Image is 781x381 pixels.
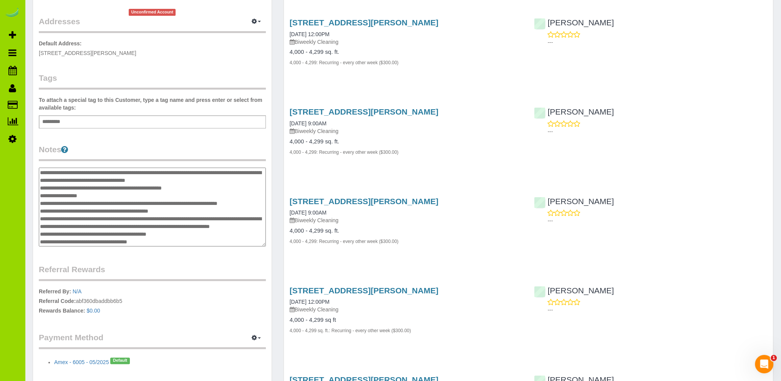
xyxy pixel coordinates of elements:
[290,216,523,224] p: Biweekly Cleaning
[73,288,81,294] a: N/A
[290,197,438,206] a: [STREET_ADDRESS][PERSON_NAME]
[39,96,266,111] label: To attach a special tag to this Customer, type a tag name and press enter or select from availabl...
[129,9,176,15] span: Unconfirmed Account
[39,72,266,90] legend: Tags
[290,49,523,55] h4: 4,000 - 4,299 sq. ft.
[39,332,266,349] legend: Payment Method
[39,288,266,316] p: abf360dbaddbb6b5
[39,40,82,47] label: Default Address:
[755,355,773,373] iframe: Intercom live chat
[290,138,523,145] h4: 4,000 - 4,299 sq. ft.
[39,50,136,56] span: [STREET_ADDRESS][PERSON_NAME]
[39,144,266,161] legend: Notes
[39,288,71,295] label: Referred By:
[87,308,100,314] a: $0.00
[290,317,523,323] h4: 4,000 - 4,299 sq ft
[5,8,20,18] img: Automaid Logo
[39,264,266,281] legend: Referral Rewards
[290,210,327,216] a: [DATE] 9:00AM
[110,358,129,364] span: Default
[290,18,438,27] a: [STREET_ADDRESS][PERSON_NAME]
[771,355,777,361] span: 1
[290,31,330,37] a: [DATE] 12:00PM
[534,18,614,27] a: [PERSON_NAME]
[534,286,614,295] a: [PERSON_NAME]
[534,107,614,116] a: [PERSON_NAME]
[290,228,523,234] h4: 4,000 - 4,299 sq. ft.
[290,120,327,126] a: [DATE] 9:00AM
[290,127,523,135] p: Biweekly Cleaning
[547,128,767,135] p: ---
[547,217,767,225] p: ---
[290,150,399,155] small: 4,000 - 4,299: Recurring - every other week ($300.00)
[54,359,109,365] a: Amex - 6005 - 05/2025
[290,306,523,313] p: Biweekly Cleaning
[39,307,85,314] label: Rewards Balance:
[290,38,523,46] p: Biweekly Cleaning
[290,299,330,305] a: [DATE] 12:00PM
[290,328,411,333] small: 4,000 - 4,299 sq. ft.: Recurring - every other week ($300.00)
[290,286,438,295] a: [STREET_ADDRESS][PERSON_NAME]
[290,239,399,244] small: 4,000 - 4,299: Recurring - every other week ($300.00)
[547,38,767,46] p: ---
[39,297,76,305] label: Referral Code:
[290,60,399,65] small: 4,000 - 4,299: Recurring - every other week ($300.00)
[547,306,767,314] p: ---
[290,107,438,116] a: [STREET_ADDRESS][PERSON_NAME]
[534,197,614,206] a: [PERSON_NAME]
